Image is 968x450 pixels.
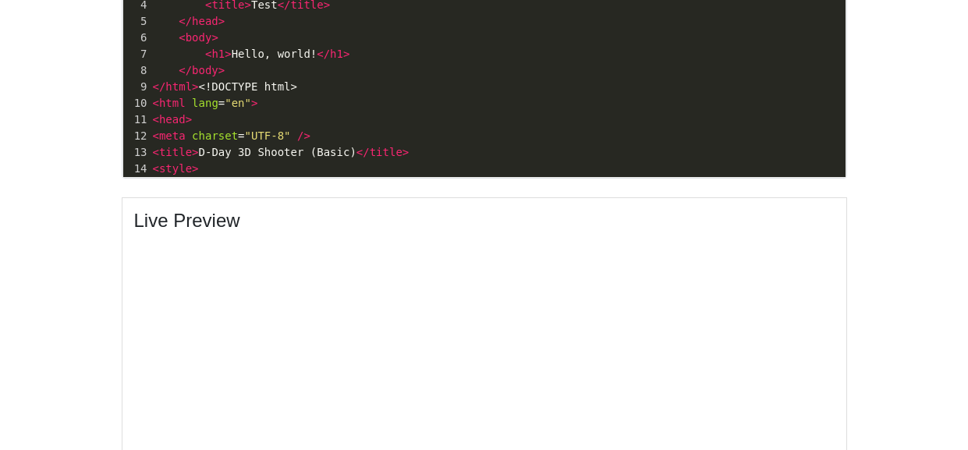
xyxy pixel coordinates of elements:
span: = [153,129,310,142]
span: < [153,97,159,109]
span: title [370,146,402,158]
span: h1 [211,48,225,60]
span: < [153,162,159,175]
span: > [218,15,225,27]
span: </ [356,146,370,158]
span: body [186,31,212,44]
div: 14 [123,161,150,177]
span: > [192,80,198,93]
div: 7 [123,46,150,62]
span: < [205,48,211,60]
div: 8 [123,62,150,79]
span: </ [153,80,166,93]
div: 13 [123,144,150,161]
span: lang [192,97,218,109]
span: > [343,48,349,60]
span: > [402,146,409,158]
span: meta [159,129,186,142]
span: title [159,146,192,158]
span: h1 [330,48,343,60]
span: < [153,146,159,158]
div: 5 [123,13,150,30]
span: Hello, world! [153,48,350,60]
div: 6 [123,30,150,46]
span: > [251,97,257,109]
span: <!DOCTYPE html> [199,80,297,93]
span: head [192,15,218,27]
span: html [165,80,192,93]
span: < [153,129,159,142]
span: > [211,31,218,44]
span: /> [297,129,310,142]
span: "UTF-8" [245,129,291,142]
span: = [153,97,258,109]
span: </ [179,64,192,76]
span: > [192,162,198,175]
span: style [159,162,192,175]
span: < [179,31,185,44]
span: D-Day 3D Shooter (Basic) [153,146,410,158]
div: 9 [123,79,150,95]
span: > [186,113,192,126]
span: </ [317,48,330,60]
div: 10 [123,95,150,112]
div: 12 [123,128,150,144]
span: head [159,113,186,126]
span: </ [179,15,192,27]
span: < [153,113,159,126]
span: > [192,146,198,158]
span: html [159,97,186,109]
span: body [192,64,218,76]
span: charset [192,129,238,142]
span: > [218,64,225,76]
span: "en" [225,97,251,109]
span: > [225,48,231,60]
h4: Live Preview [134,210,835,232]
div: 11 [123,112,150,128]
